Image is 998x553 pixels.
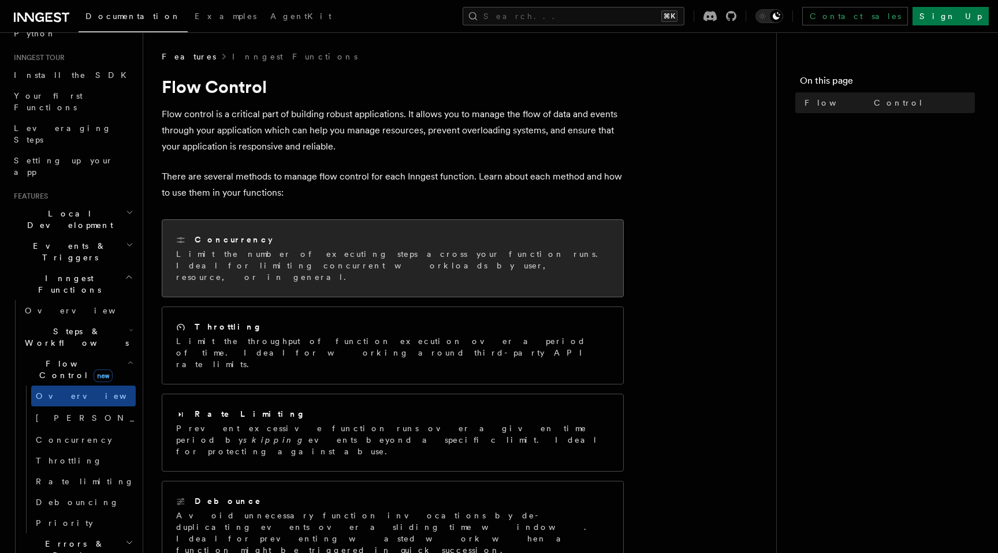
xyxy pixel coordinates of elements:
span: Documentation [85,12,181,21]
span: Rate limiting [36,477,134,486]
a: Overview [20,300,136,321]
span: Features [9,192,48,201]
span: Python [14,29,56,38]
a: ConcurrencyLimit the number of executing steps across your function runs. Ideal for limiting conc... [162,219,624,297]
a: Python [9,23,136,44]
span: Install the SDK [14,70,133,80]
button: Steps & Workflows [20,321,136,353]
h1: Flow Control [162,76,624,97]
span: Local Development [9,208,126,231]
span: Flow Control [805,97,923,109]
div: Flow Controlnew [20,386,136,533]
a: Your first Functions [9,85,136,118]
span: Debouncing [36,498,119,507]
a: Leveraging Steps [9,118,136,150]
span: Events & Triggers [9,240,126,263]
a: Overview [31,386,136,406]
a: Priority [31,513,136,533]
h4: On this page [800,74,975,92]
span: AgentKit [270,12,332,21]
a: [PERSON_NAME] [31,406,136,429]
span: [PERSON_NAME] [36,413,205,423]
a: Contact sales [802,7,908,25]
button: Inngest Functions [9,268,136,300]
button: Events & Triggers [9,236,136,268]
a: Throttling [31,450,136,471]
a: ThrottlingLimit the throughput of function execution over a period of time. Ideal for working aro... [162,307,624,384]
a: Examples [188,3,263,31]
span: Features [162,51,216,62]
a: Inngest Functions [232,51,358,62]
span: Steps & Workflows [20,326,129,349]
p: Limit the number of executing steps across your function runs. Ideal for limiting concurrent work... [176,248,609,283]
button: Local Development [9,203,136,236]
span: Throttling [36,456,102,465]
h2: Throttling [195,321,262,332]
span: Flow Control [20,358,127,381]
a: Debouncing [31,492,136,513]
a: AgentKit [263,3,338,31]
p: Prevent excessive function runs over a given time period by events beyond a specific limit. Ideal... [176,423,609,457]
a: Rate LimitingPrevent excessive function runs over a given time period byskippingevents beyond a s... [162,394,624,472]
em: skipping [243,435,308,444]
a: Setting up your app [9,150,136,182]
h2: Rate Limiting [195,408,306,420]
span: Overview [36,391,155,401]
span: Overview [25,306,144,315]
span: Priority [36,518,93,528]
span: Inngest Functions [9,272,125,296]
span: Inngest tour [9,53,65,62]
span: Your first Functions [14,91,83,112]
h2: Concurrency [195,234,273,245]
span: Concurrency [36,435,112,444]
a: Documentation [79,3,188,32]
p: There are several methods to manage flow control for each Inngest function. Learn about each meth... [162,169,624,201]
button: Search...⌘K [463,7,684,25]
p: Flow control is a critical part of building robust applications. It allows you to manage the flow... [162,106,624,155]
span: Examples [195,12,256,21]
span: new [94,369,113,382]
a: Install the SDK [9,65,136,85]
a: Flow Control [800,92,975,113]
h2: Debounce [195,495,262,507]
a: Sign Up [913,7,989,25]
kbd: ⌘K [661,10,677,22]
span: Setting up your app [14,156,113,177]
p: Limit the throughput of function execution over a period of time. Ideal for working around third-... [176,335,609,370]
a: Concurrency [31,429,136,450]
span: Leveraging Steps [14,124,111,144]
a: Rate limiting [31,471,136,492]
button: Toggle dark mode [755,9,783,23]
button: Flow Controlnew [20,353,136,386]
